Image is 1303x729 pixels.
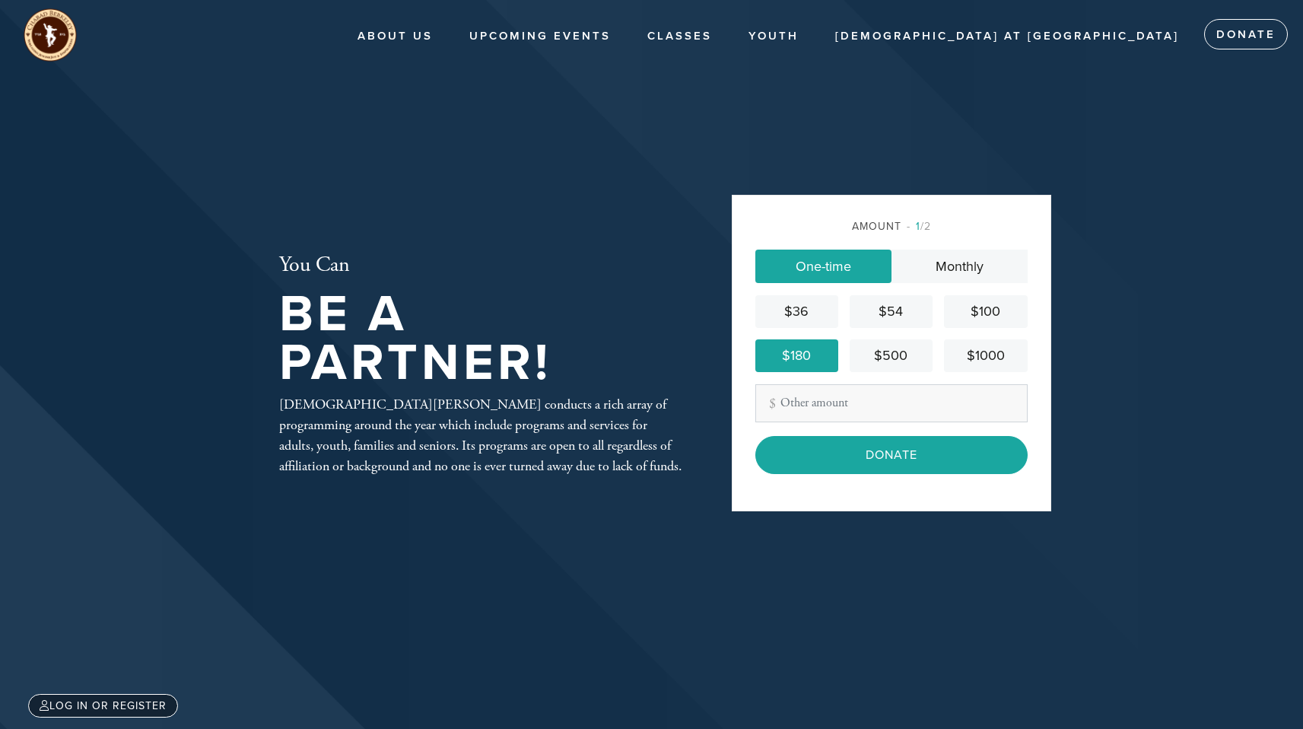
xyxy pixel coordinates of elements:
span: /2 [907,220,931,233]
a: Upcoming Events [458,22,622,51]
a: $54 [850,295,933,328]
h1: Be A Partner! [279,290,682,388]
div: $180 [761,345,832,366]
h2: You Can [279,253,682,279]
input: Donate [755,436,1028,474]
div: $500 [856,345,926,366]
a: [DEMOGRAPHIC_DATA] at [GEOGRAPHIC_DATA] [824,22,1190,51]
a: Monthly [891,250,1028,283]
div: Amount [755,218,1028,234]
a: Donate [1204,19,1288,49]
input: Other amount [755,384,1028,422]
a: $1000 [944,339,1027,372]
a: $100 [944,295,1027,328]
div: $54 [856,301,926,322]
div: $1000 [950,345,1021,366]
a: $36 [755,295,838,328]
a: $180 [755,339,838,372]
a: About Us [346,22,444,51]
a: Classes [636,22,723,51]
a: $500 [850,339,933,372]
a: Youth [737,22,810,51]
div: [DEMOGRAPHIC_DATA][PERSON_NAME] conducts a rich array of programming around the year which includ... [279,394,682,476]
div: $100 [950,301,1021,322]
span: 1 [916,220,920,233]
a: One-time [755,250,891,283]
a: Log in or register [28,694,178,718]
img: unnamed%20%283%29_0.png [23,8,78,62]
div: $36 [761,301,832,322]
